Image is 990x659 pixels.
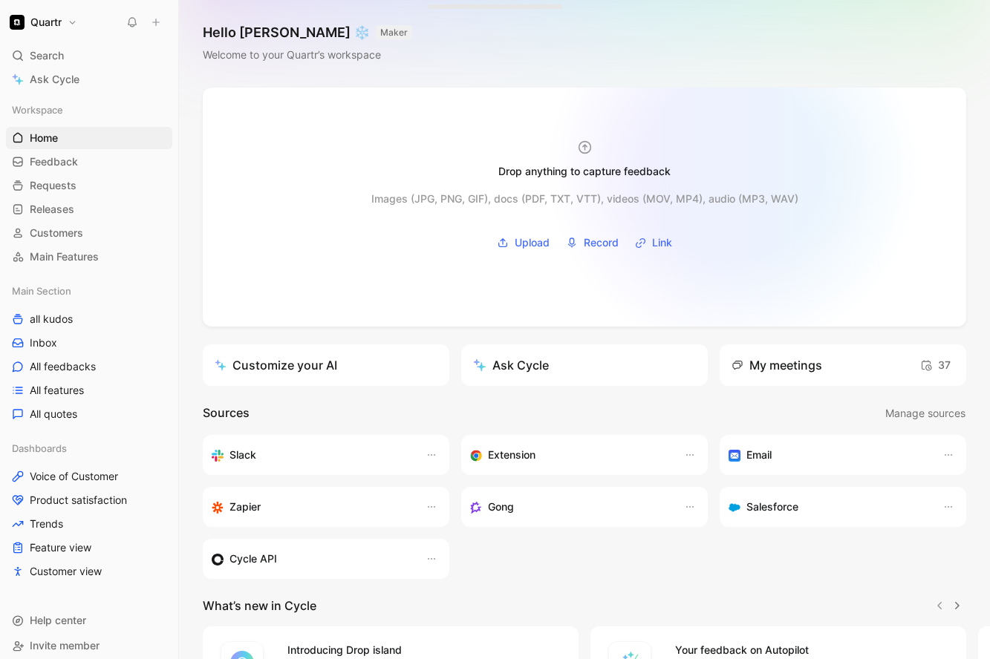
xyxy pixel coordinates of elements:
[212,550,411,568] div: Sync customers & send feedback from custom sources. Get inspired by our favorite use case
[203,344,449,386] a: Customize your AI
[6,355,172,378] a: All feedbacks
[6,222,172,244] a: Customers
[30,178,76,193] span: Requests
[498,163,671,180] div: Drop anything to capture feedback
[229,446,256,464] h3: Slack
[584,234,619,252] span: Record
[920,356,951,374] span: 37
[229,498,261,516] h3: Zapier
[30,564,102,579] span: Customer view
[6,246,172,268] a: Main Features
[6,560,172,583] a: Customer view
[30,383,84,398] span: All features
[229,550,277,568] h3: Cycle API
[30,202,74,217] span: Releases
[6,45,172,67] div: Search
[30,154,78,169] span: Feedback
[746,446,772,464] h3: Email
[30,407,77,422] span: All quotes
[488,498,514,516] h3: Gong
[203,404,250,423] h2: Sources
[6,489,172,511] a: Product satisfaction
[30,469,118,484] span: Voice of Customer
[6,198,172,220] a: Releases
[30,131,58,145] span: Home
[12,102,63,117] span: Workspace
[6,151,172,173] a: Feedback
[652,234,672,252] span: Link
[729,446,928,464] div: Forward emails to your feedback inbox
[746,498,798,516] h3: Salesforce
[461,344,708,386] button: Ask Cycle
[488,446,535,464] h3: Extension
[6,513,172,535] a: Trends
[732,356,822,374] div: My meetings
[6,465,172,488] a: Voice of Customer
[12,441,67,456] span: Dashboards
[203,597,316,614] h2: What’s new in Cycle
[6,308,172,330] a: all kudos
[30,16,62,29] h1: Quartr
[30,359,96,374] span: All feedbacks
[30,226,83,240] span: Customers
[885,404,966,423] button: Manage sources
[916,353,954,377] button: 37
[470,446,669,464] div: Capture feedback from anywhere on the web
[6,174,172,197] a: Requests
[675,641,948,659] h4: Your feedback on Autopilot
[30,335,57,350] span: Inbox
[6,12,81,33] button: QuartrQuartr
[215,356,337,374] div: Customize your AI
[30,71,79,88] span: Ask Cycle
[30,639,100,652] span: Invite member
[6,635,172,657] div: Invite member
[212,498,411,516] div: Capture feedback from thousands of sources with Zapier (survey results, recordings, sheets, etc).
[6,403,172,425] a: All quotes
[287,641,561,659] h4: Introducing Drop island
[10,15,25,30] img: Quartr
[376,25,412,40] button: MAKER
[30,614,86,626] span: Help center
[515,234,550,252] span: Upload
[6,437,172,459] div: Dashboards
[470,498,669,516] div: Capture feedback from your incoming calls
[30,540,91,555] span: Feature view
[561,232,624,254] button: Record
[30,47,64,65] span: Search
[6,609,172,632] div: Help center
[12,283,71,298] span: Main Section
[6,127,172,149] a: Home
[203,46,412,64] div: Welcome to your Quartr’s workspace
[492,232,555,254] button: Upload
[371,190,798,208] div: Images (JPG, PNG, GIF), docs (PDF, TXT, VTT), videos (MOV, MP4), audio (MP3, WAV)
[6,68,172,91] a: Ask Cycle
[203,24,412,42] h1: Hello [PERSON_NAME] ❄️
[630,232,677,254] button: Link
[6,99,172,121] div: Workspace
[885,404,965,422] span: Manage sources
[6,280,172,425] div: Main Sectionall kudosInboxAll feedbacksAll featuresAll quotes
[6,537,172,559] a: Feature view
[6,332,172,354] a: Inbox
[30,249,99,264] span: Main Features
[30,517,63,531] span: Trends
[6,379,172,401] a: All features
[6,280,172,302] div: Main Section
[30,493,127,508] span: Product satisfaction
[473,356,549,374] div: Ask Cycle
[30,312,73,327] span: all kudos
[6,437,172,583] div: DashboardsVoice of CustomerProduct satisfactionTrendsFeature viewCustomer view
[212,446,411,464] div: Sync your customers, send feedback and get updates in Slack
